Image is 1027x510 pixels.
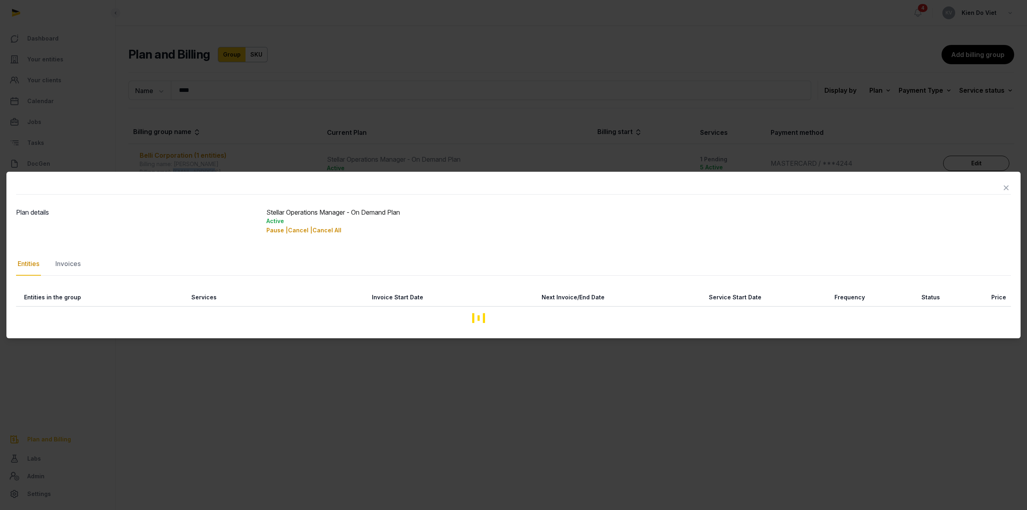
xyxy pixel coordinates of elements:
th: Next Invoice/End Date [428,289,609,307]
th: Entities in the group [16,289,183,307]
div: Entities [16,252,41,276]
th: Service Start Date [609,289,766,307]
th: Status [870,289,945,307]
span: Cancel All [313,227,341,234]
dt: Plan details [16,207,260,235]
div: Loading [16,307,945,329]
span: Pause | [266,227,288,234]
th: Services [183,289,274,307]
span: Cancel | [288,227,313,234]
div: Stellar Operations Manager - On Demand Plan [266,207,1011,235]
nav: Tabs [16,252,1011,276]
th: Invoice Start Date [274,289,428,307]
div: Invoices [54,252,82,276]
div: Active [266,217,1011,225]
th: Price [945,289,1011,307]
th: Frequency [766,289,870,307]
